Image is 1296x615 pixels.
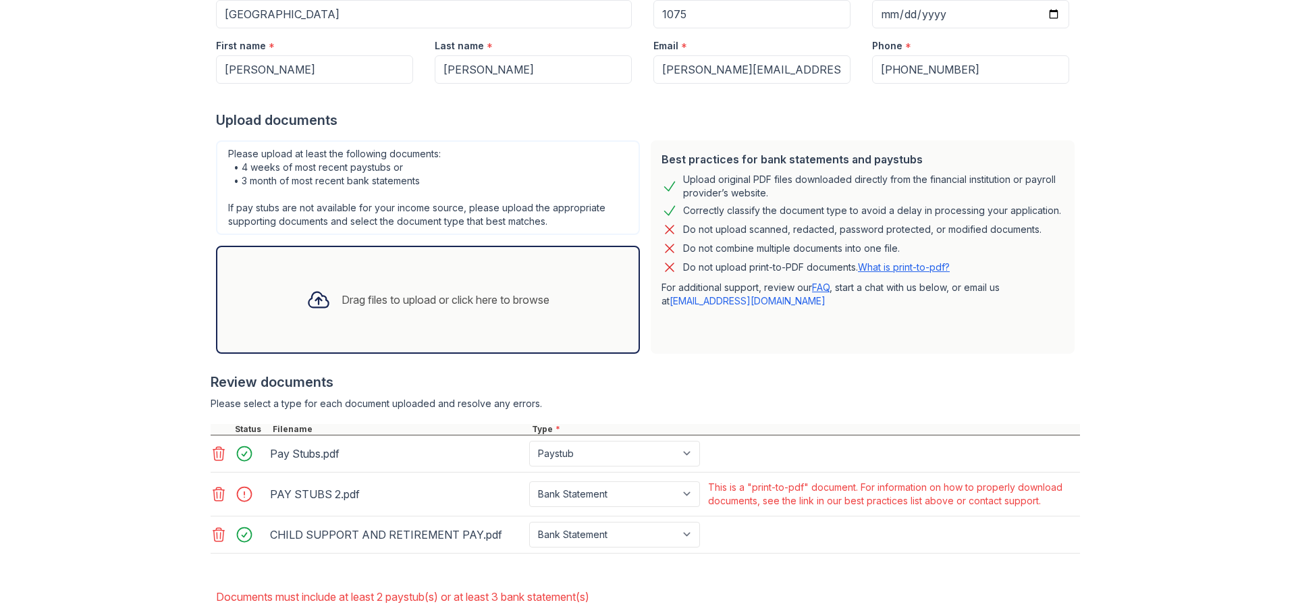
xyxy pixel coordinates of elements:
div: Please select a type for each document uploaded and resolve any errors. [211,397,1080,410]
div: Please upload at least the following documents: • 4 weeks of most recent paystubs or • 3 month of... [216,140,640,235]
p: For additional support, review our , start a chat with us below, or email us at [661,281,1064,308]
div: Pay Stubs.pdf [270,443,524,464]
div: Upload original PDF files downloaded directly from the financial institution or payroll provider’... [683,173,1064,200]
div: Correctly classify the document type to avoid a delay in processing your application. [683,203,1061,219]
p: Do not upload print-to-PDF documents. [683,261,950,274]
div: CHILD SUPPORT AND RETIREMENT PAY.pdf [270,524,524,545]
div: Do not upload scanned, redacted, password protected, or modified documents. [683,221,1042,238]
div: Status [232,424,270,435]
label: First name [216,39,266,53]
label: Last name [435,39,484,53]
div: Filename [270,424,529,435]
label: Phone [872,39,902,53]
div: PAY STUBS 2.pdf [270,483,524,505]
div: Do not combine multiple documents into one file. [683,240,900,257]
div: Review documents [211,373,1080,392]
div: Type [529,424,1080,435]
div: Best practices for bank statements and paystubs [661,151,1064,167]
a: [EMAIL_ADDRESS][DOMAIN_NAME] [670,295,826,306]
label: Email [653,39,678,53]
li: Documents must include at least 2 paystub(s) or at least 3 bank statement(s) [216,583,1080,610]
div: This is a "print-to-pdf" document. For information on how to properly download documents, see the... [708,481,1077,508]
a: FAQ [812,282,830,293]
div: Upload documents [216,111,1080,130]
a: What is print-to-pdf? [858,261,950,273]
div: Drag files to upload or click here to browse [342,292,549,308]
